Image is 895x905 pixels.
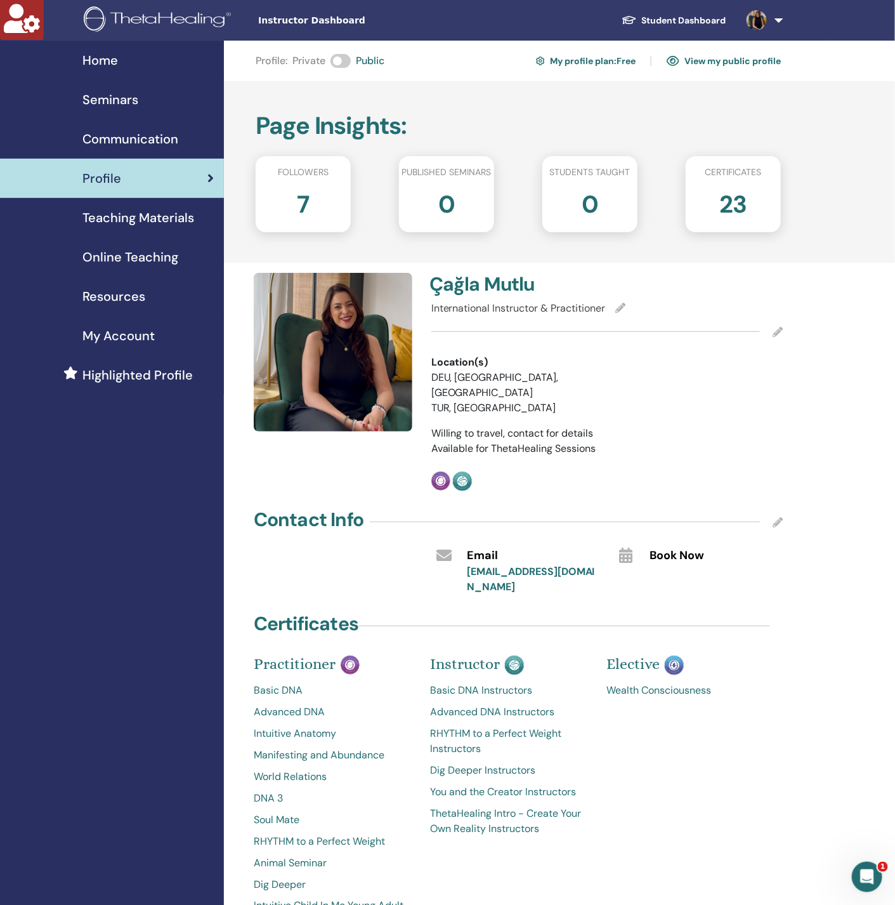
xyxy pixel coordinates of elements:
[747,10,767,30] img: default.jpg
[254,655,336,673] span: Practitioner
[719,184,747,220] h2: 23
[82,326,155,345] span: My Account
[878,862,888,872] span: 1
[431,426,594,440] span: Willing to travel, contact for details
[622,15,637,25] img: graduation-cap-white.svg
[402,166,491,179] span: Published seminars
[82,169,121,188] span: Profile
[438,184,455,220] h2: 0
[549,166,630,179] span: Students taught
[467,548,498,564] span: Email
[356,53,384,69] span: Public
[852,862,882,892] iframe: Intercom live chat
[430,704,587,720] a: Advanced DNA Instructors
[650,548,704,564] span: Book Now
[606,655,660,673] span: Elective
[536,55,545,67] img: cog.svg
[430,683,587,698] a: Basic DNA Instructors
[431,301,606,315] span: International Instructor & Practitioner
[256,53,287,69] span: Profile :
[82,129,178,149] span: Communication
[82,287,145,306] span: Resources
[278,166,329,179] span: Followers
[705,166,761,179] span: Certificates
[430,655,500,673] span: Instructor
[254,704,411,720] a: Advanced DNA
[611,9,736,32] a: Student Dashboard
[606,683,764,698] a: Wealth Consciousness
[254,612,358,635] h4: Certificates
[82,366,193,385] span: Highlighted Profile
[256,112,781,141] h2: Page Insights :
[431,355,488,370] span: Location(s)
[254,855,411,871] a: Animal Seminar
[254,834,411,849] a: RHYTHM to a Perfect Weight
[82,248,178,267] span: Online Teaching
[430,726,587,756] a: RHYTHM to a Perfect Weight Instructors
[254,273,412,432] img: default.jpg
[254,769,411,784] a: World Relations
[536,51,636,71] a: My profile plan:Free
[82,90,138,109] span: Seminars
[431,400,566,416] li: TUR, [GEOGRAPHIC_DATA]
[430,763,587,778] a: Dig Deeper Instructors
[292,53,325,69] span: Private
[582,184,598,220] h2: 0
[430,806,587,836] a: ThetaHealing Intro - Create Your Own Reality Instructors
[258,14,448,27] span: Instructor Dashboard
[667,51,781,71] a: View my public profile
[254,508,363,531] h4: Contact Info
[254,877,411,892] a: Dig Deeper
[429,273,599,296] h4: Çağla Mutlu
[254,791,411,806] a: DNA 3
[254,726,411,741] a: Intuitive Anatomy
[254,748,411,763] a: Manifesting and Abundance
[82,51,118,70] span: Home
[84,6,235,35] img: logo.png
[667,55,679,67] img: eye.svg
[82,208,194,227] span: Teaching Materials
[297,184,309,220] h2: 7
[431,442,596,455] span: Available for ThetaHealing Sessions
[254,812,411,828] a: Soul Mate
[431,370,566,400] li: DEU, [GEOGRAPHIC_DATA], [GEOGRAPHIC_DATA]
[430,784,587,800] a: You and the Creator Instructors
[254,683,411,698] a: Basic DNA
[467,565,595,593] a: [EMAIL_ADDRESS][DOMAIN_NAME]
